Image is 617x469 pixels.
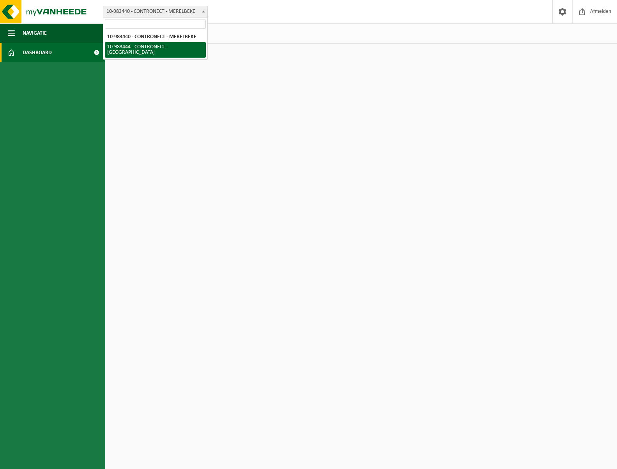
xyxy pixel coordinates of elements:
span: Dashboard [23,43,52,62]
span: 10-983440 - CONTRONECT - MERELBEKE [103,6,207,17]
li: 10-983440 - CONTRONECT - MERELBEKE [105,32,206,42]
span: Navigatie [23,23,47,43]
li: 10-983444 - CONTRONECT - [GEOGRAPHIC_DATA] [105,42,206,58]
span: 10-983440 - CONTRONECT - MERELBEKE [103,6,208,18]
